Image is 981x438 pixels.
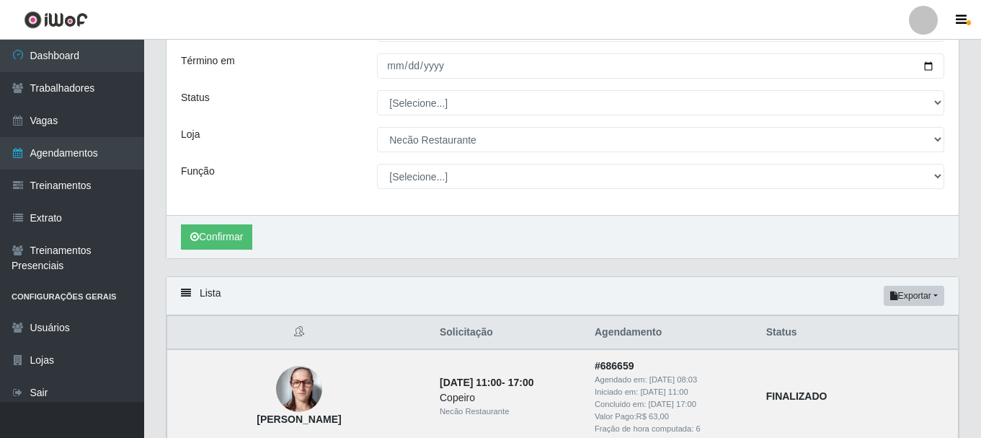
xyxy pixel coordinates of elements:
[766,390,827,402] strong: FINALIZADO
[595,360,634,372] strong: # 686659
[649,400,696,408] time: [DATE] 17:00
[276,366,322,412] img: Ester Moreira da Silva
[440,377,502,388] time: [DATE] 11:00
[24,11,88,29] img: CoreUI Logo
[257,413,341,425] strong: [PERSON_NAME]
[181,53,235,69] label: Término em
[508,377,534,388] time: 17:00
[440,377,533,388] strong: -
[595,423,749,435] div: Fração de hora computada: 6
[440,390,577,406] div: Copeiro
[181,164,215,179] label: Função
[440,406,577,418] div: Necão Restaurante
[431,316,586,350] th: Solicitação
[595,398,749,411] div: Concluido em:
[181,127,200,142] label: Loja
[595,386,749,398] div: Iniciado em:
[586,316,758,350] th: Agendamento
[595,411,749,423] div: Valor Pago: R$ 63,00
[377,53,944,79] input: 00/00/0000
[649,375,697,384] time: [DATE] 08:03
[181,224,252,250] button: Confirmar
[758,316,959,350] th: Status
[884,286,944,306] button: Exportar
[640,387,688,396] time: [DATE] 11:00
[181,90,210,105] label: Status
[167,277,959,315] div: Lista
[595,374,749,386] div: Agendado em:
